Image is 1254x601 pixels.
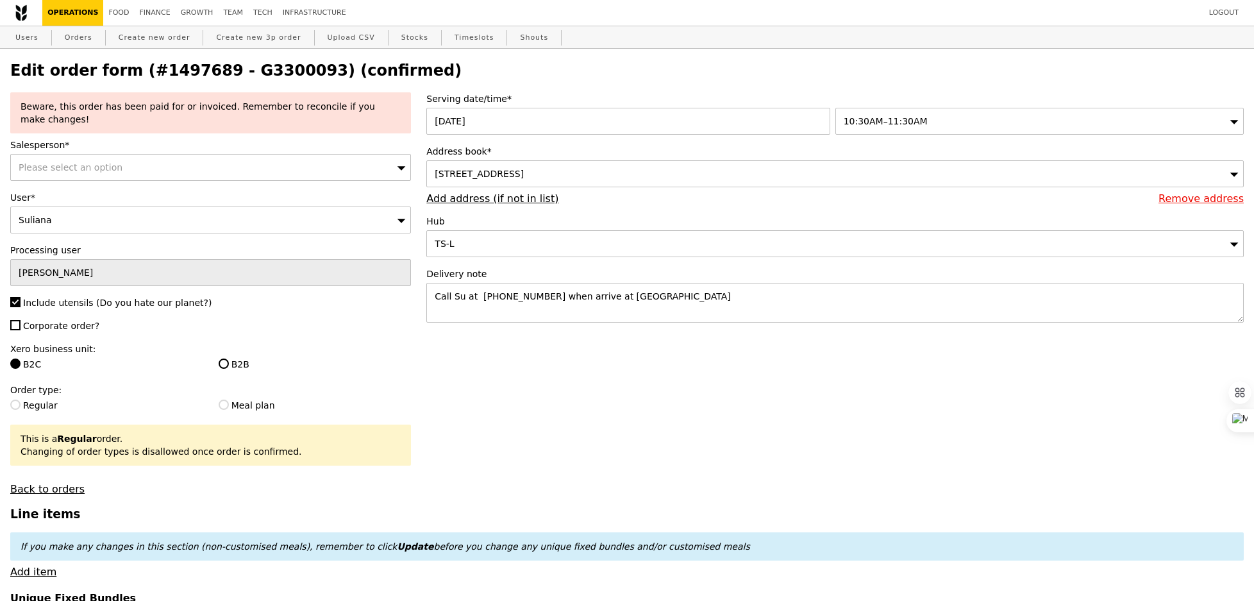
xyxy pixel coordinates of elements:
[113,26,196,49] a: Create new order
[211,26,306,49] a: Create new 3p order
[426,192,558,205] a: Add address (if not in list)
[19,215,52,225] span: Suliana
[515,26,553,49] a: Shouts
[397,541,433,552] b: Update
[10,139,411,151] label: Salesperson*
[219,359,229,369] input: B2B
[57,434,96,444] b: Regular
[10,358,203,371] label: B2C
[426,267,1244,280] label: Delivery note
[10,566,56,578] a: Add item
[60,26,97,49] a: Orders
[426,108,830,135] input: Serving date
[21,432,401,458] div: This is a order. Changing of order types is disallowed once order is confirmed.
[219,399,412,412] label: Meal plan
[10,400,21,410] input: Regular
[10,244,411,257] label: Processing user
[435,169,524,179] span: [STREET_ADDRESS]
[435,239,454,249] span: TS-L
[844,116,928,126] span: 10:30AM–11:30AM
[426,215,1244,228] label: Hub
[10,384,411,396] label: Order type:
[1158,192,1244,205] a: Remove address
[10,191,411,204] label: User*
[15,4,27,21] img: Grain logo
[396,26,433,49] a: Stocks
[219,358,412,371] label: B2B
[21,100,401,126] div: Beware, this order has been paid for or invoiced. Remember to reconcile if you make changes!
[21,541,750,552] em: If you make any changes in this section (non-customised meals), remember to click before you chan...
[10,483,85,495] a: Back to orders
[322,26,380,49] a: Upload CSV
[10,399,203,412] label: Regular
[426,145,1244,158] label: Address book*
[23,321,99,331] span: Corporate order?
[449,26,499,49] a: Timeslots
[426,92,1244,105] label: Serving date/time*
[10,62,1244,80] h2: Edit order form (#1497689 - G3300093) (confirmed)
[10,359,21,369] input: B2C
[23,298,212,308] span: Include utensils (Do you hate our planet?)
[10,343,411,355] label: Xero business unit:
[10,26,44,49] a: Users
[10,297,21,307] input: Include utensils (Do you hate our planet?)
[10,507,1244,521] h3: Line items
[219,400,229,410] input: Meal plan
[19,162,122,173] span: Please select an option
[10,320,21,330] input: Corporate order?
